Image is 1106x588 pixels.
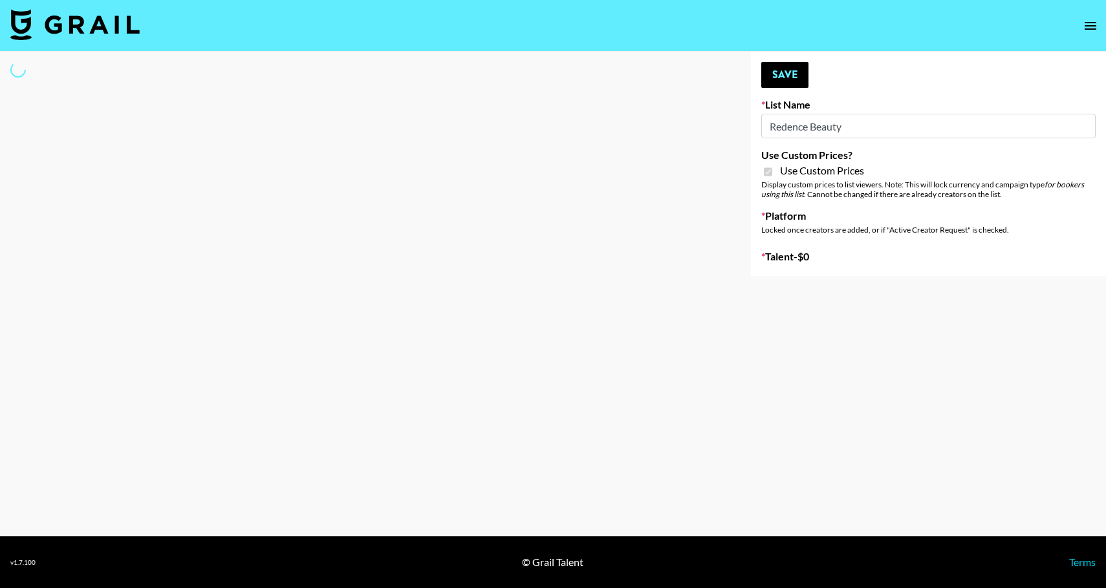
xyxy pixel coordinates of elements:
[761,180,1096,199] div: Display custom prices to list viewers. Note: This will lock currency and campaign type . Cannot b...
[10,558,36,567] div: v 1.7.100
[522,556,583,569] div: © Grail Talent
[761,250,1096,263] label: Talent - $ 0
[761,149,1096,162] label: Use Custom Prices?
[780,164,864,177] span: Use Custom Prices
[761,225,1096,235] div: Locked once creators are added, or if "Active Creator Request" is checked.
[10,9,140,40] img: Grail Talent
[761,98,1096,111] label: List Name
[1078,13,1103,39] button: open drawer
[761,209,1096,222] label: Platform
[761,62,808,88] button: Save
[1069,556,1096,568] a: Terms
[761,180,1084,199] em: for bookers using this list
